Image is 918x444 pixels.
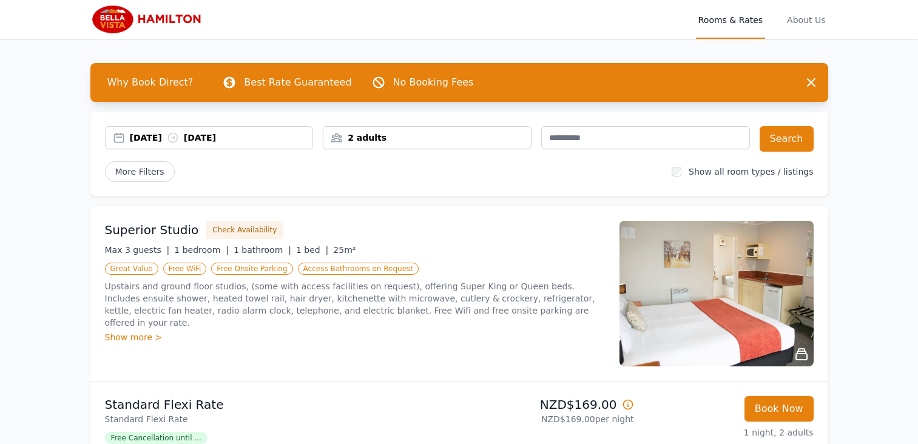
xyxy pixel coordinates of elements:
p: Best Rate Guaranteed [244,75,351,90]
img: Bella Vista Hamilton [90,5,207,34]
div: [DATE] [DATE] [130,132,313,144]
p: NZD$169.00 [464,396,634,413]
button: Search [760,126,814,152]
button: Check Availability [206,221,283,239]
p: No Booking Fees [393,75,474,90]
span: 1 bedroom | [174,245,229,255]
button: Book Now [744,396,814,422]
span: Free Onsite Parking [211,263,292,275]
span: Great Value [105,263,158,275]
span: Why Book Direct? [98,70,203,95]
span: More Filters [105,161,175,182]
span: Access Bathrooms on Request [298,263,419,275]
p: Upstairs and ground floor studios, (some with access facilities on request), offering Super King ... [105,280,605,329]
p: Standard Flexi Rate [105,413,454,425]
p: 1 night, 2 adults [644,426,814,439]
span: 1 bed | [296,245,328,255]
label: Show all room types / listings [689,167,813,177]
h3: Superior Studio [105,221,199,238]
span: Free Cancellation until ... [105,432,208,444]
div: Show more > [105,331,605,343]
span: Max 3 guests | [105,245,170,255]
span: Free WiFi [163,263,207,275]
div: 2 adults [323,132,531,144]
span: 1 bathroom | [234,245,291,255]
p: NZD$169.00 per night [464,413,634,425]
span: 25m² [333,245,356,255]
p: Standard Flexi Rate [105,396,454,413]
